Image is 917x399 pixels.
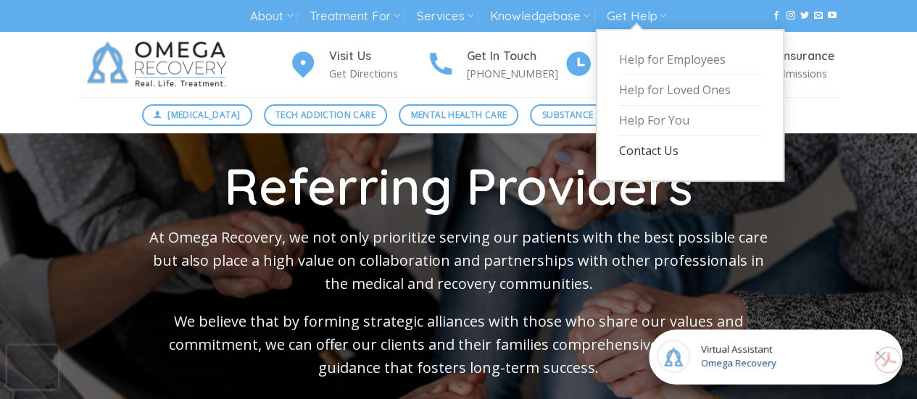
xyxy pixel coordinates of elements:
a: Follow on Twitter [800,11,809,21]
h4: Visit Us [329,47,426,66]
a: Contact Us [619,136,761,166]
h4: Verify Insurance [742,47,839,66]
a: About [250,3,293,30]
a: Follow on YouTube [828,11,837,21]
a: Treatment For [310,3,400,30]
a: [MEDICAL_DATA] [142,104,252,126]
h4: Get In Touch [467,47,564,66]
h1: Referring Providers [146,161,772,211]
a: Services [416,3,473,30]
a: Send us an email [814,11,823,21]
p: Begin Admissions [742,65,839,82]
p: At Omega Recovery, we not only prioritize serving our patients with the best possible care but al... [146,226,772,295]
a: Help for Employees [619,45,761,75]
iframe: reCAPTCHA [7,345,58,389]
a: Knowledgebase [490,3,590,30]
a: Get Help [607,3,667,30]
span: [MEDICAL_DATA] [167,108,240,122]
a: Mental Health Care [399,104,518,126]
img: Omega Recovery [78,32,241,97]
p: [PHONE_NUMBER] [467,65,564,82]
span: Substance Abuse Care [542,108,648,122]
span: Mental Health Care [411,108,507,122]
a: Help For You [619,106,761,136]
a: Follow on Facebook [772,11,781,21]
p: Get Directions [329,65,426,82]
a: Get In Touch [PHONE_NUMBER] [426,47,564,83]
a: Help for Loved Ones [619,75,761,106]
p: We believe that by forming strategic alliances with those who share our values and commitment, we... [146,310,772,379]
a: Follow on Instagram [786,11,794,21]
a: Substance Abuse Care [530,104,660,126]
a: Visit Us Get Directions [289,47,426,83]
span: Tech Addiction Care [275,108,375,122]
a: Tech Addiction Care [264,104,388,126]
